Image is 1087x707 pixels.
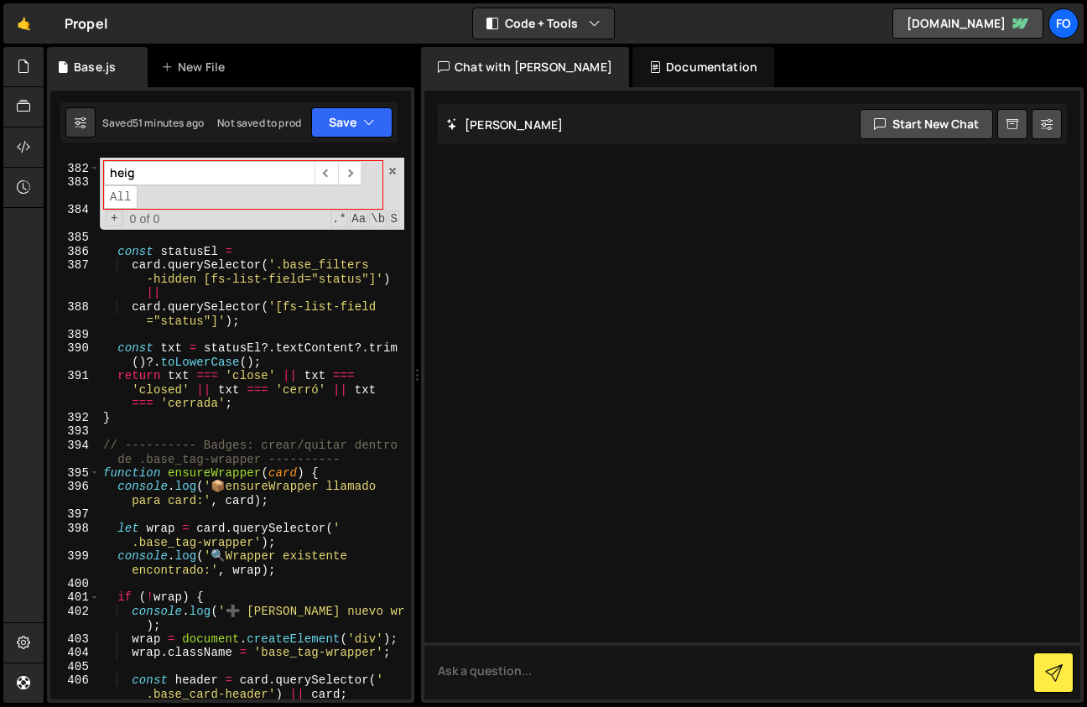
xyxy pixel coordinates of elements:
div: 395 [50,466,100,481]
div: 384 [50,203,100,231]
div: 392 [50,411,100,425]
div: Not saved to prod [217,116,301,130]
span: Search In Selection [388,211,399,227]
div: Base.js [74,59,116,75]
div: 403 [50,632,100,647]
div: Propel [65,13,107,34]
div: 382 [50,162,100,176]
div: 396 [50,480,100,507]
span: ​ [338,161,361,185]
a: fo [1048,8,1079,39]
span: CaseSensitive Search [350,211,367,227]
span: 0 of 0 [123,212,167,226]
div: 389 [50,328,100,342]
div: 387 [50,258,100,300]
div: Chat with [PERSON_NAME] [421,47,629,87]
div: 405 [50,660,100,674]
a: [DOMAIN_NAME] [892,8,1043,39]
button: Code + Tools [473,8,614,39]
button: Save [311,107,393,138]
span: RegExp Search [330,211,348,227]
div: Documentation [632,47,774,87]
span: Toggle Replace mode [106,211,123,226]
div: 402 [50,605,100,632]
div: 386 [50,245,100,259]
div: 394 [50,439,100,466]
div: 388 [50,300,100,328]
div: 385 [50,231,100,245]
input: Search for [104,161,315,185]
div: 398 [50,522,100,549]
span: Alt-Enter [104,185,138,210]
div: 397 [50,507,100,522]
div: Saved [102,116,204,130]
span: Whole Word Search [369,211,387,227]
div: 404 [50,646,100,660]
div: 391 [50,369,100,411]
div: 401 [50,590,100,605]
div: 390 [50,341,100,369]
span: ​ [315,161,338,185]
div: 400 [50,577,100,591]
h2: [PERSON_NAME] [446,117,563,133]
div: 383 [50,175,100,203]
div: New File [161,59,231,75]
button: Start new chat [860,109,993,139]
a: 🤙 [3,3,44,44]
div: 393 [50,424,100,439]
div: 406 [50,673,100,701]
div: 51 minutes ago [133,116,204,130]
div: 399 [50,549,100,577]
